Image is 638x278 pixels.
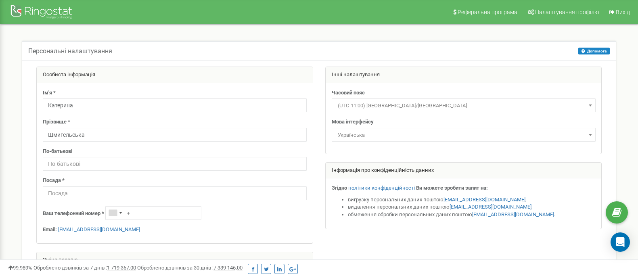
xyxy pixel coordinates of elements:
[450,204,531,210] a: [EMAIL_ADDRESS][DOMAIN_NAME]
[332,98,596,112] span: (UTC-11:00) Pacific/Midway
[332,128,596,142] span: Українська
[458,9,517,15] span: Реферальна програма
[332,118,374,126] label: Мова інтерфейсу
[28,48,112,55] h5: Персональні налаштування
[443,196,525,203] a: [EMAIL_ADDRESS][DOMAIN_NAME]
[535,9,599,15] span: Налаштування профілю
[43,148,72,155] label: По-батькові
[335,100,593,111] span: (UTC-11:00) Pacific/Midway
[43,177,65,184] label: Посада *
[348,185,415,191] a: політики конфіденційності
[107,265,136,271] u: 1 719 357,00
[332,89,365,97] label: Часовий пояс
[43,226,57,232] strong: Email:
[611,232,630,252] div: Open Intercom Messenger
[326,67,602,83] div: Інші налаштування
[58,226,140,232] a: [EMAIL_ADDRESS][DOMAIN_NAME]
[37,252,313,268] div: Зміна паролю
[43,89,56,97] label: Ім'я *
[43,186,307,200] input: Посада
[416,185,488,191] strong: Ви можете зробити запит на:
[348,203,596,211] li: видалення персональних даних поштою ,
[43,210,104,217] label: Ваш телефонний номер *
[348,211,596,219] li: обмеження обробки персональних даних поштою .
[472,211,554,217] a: [EMAIL_ADDRESS][DOMAIN_NAME]
[43,128,307,142] input: Прізвище
[43,98,307,112] input: Ім'я
[213,265,243,271] u: 7 339 146,00
[332,185,347,191] strong: Згідно
[616,9,630,15] span: Вихід
[43,157,307,171] input: По-батькові
[33,265,136,271] span: Оброблено дзвінків за 7 днів :
[8,265,32,271] span: 99,989%
[348,196,596,204] li: вигрузку персональних даних поштою ,
[43,118,70,126] label: Прізвище *
[326,163,602,179] div: Інформація про конфіденційність данних
[105,206,201,220] input: +1-800-555-55-55
[106,207,124,219] div: Telephone country code
[37,67,313,83] div: Особиста інформація
[578,48,610,54] button: Допомога
[137,265,243,271] span: Оброблено дзвінків за 30 днів :
[335,130,593,141] span: Українська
